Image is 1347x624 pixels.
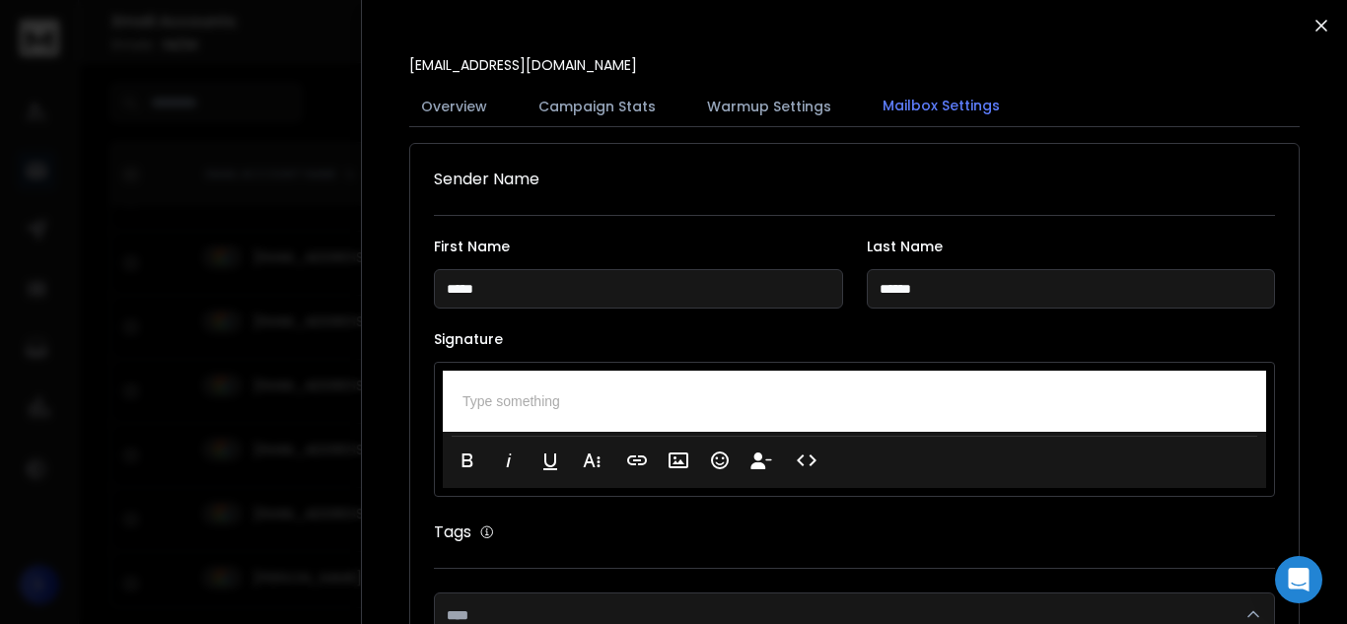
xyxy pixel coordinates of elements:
[573,441,610,480] button: More Text
[434,520,471,544] h1: Tags
[490,441,528,480] button: Italic (Ctrl+I)
[695,85,843,128] button: Warmup Settings
[871,84,1012,129] button: Mailbox Settings
[434,168,1275,191] h1: Sender Name
[618,441,656,480] button: Insert Link (Ctrl+K)
[409,85,499,128] button: Overview
[409,55,637,75] p: [EMAIL_ADDRESS][DOMAIN_NAME]
[788,441,825,480] button: Code View
[532,441,569,480] button: Underline (Ctrl+U)
[434,332,1275,346] label: Signature
[434,240,843,253] label: First Name
[1275,556,1322,603] div: Open Intercom Messenger
[701,441,739,480] button: Emoticons
[867,240,1276,253] label: Last Name
[660,441,697,480] button: Insert Image (Ctrl+P)
[449,441,486,480] button: Bold (Ctrl+B)
[527,85,668,128] button: Campaign Stats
